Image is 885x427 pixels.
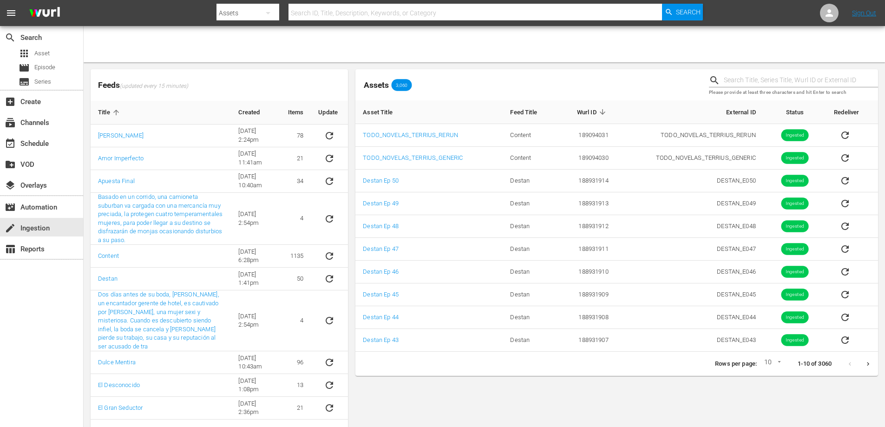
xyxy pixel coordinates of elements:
a: [PERSON_NAME] [98,132,144,139]
span: Assets [364,80,389,90]
a: TODO_NOVELAS_TERRIUS_RERUN [363,131,458,138]
span: movie [19,62,30,73]
span: Ingested [781,337,808,344]
td: DESTAN_E049 [616,192,763,215]
span: Create [5,96,16,107]
td: [DATE] 10:40am [231,170,280,193]
td: Content [503,124,556,147]
button: Next page [859,355,877,373]
div: 10 [760,357,783,371]
a: Destan Ep 47 [363,245,399,252]
a: Destan Ep 48 [363,223,399,230]
a: Basado en un corrido, una camioneta suburban va cargada con una mercancía muy preciada, la proteg... [98,193,223,243]
td: [DATE] 10:43am [231,351,280,374]
td: DESTAN_E050 [616,170,763,192]
input: Search Title, Series Title, Wurl ID or External ID [724,73,878,87]
span: Feeds [91,78,348,93]
span: Ingested [781,132,808,139]
td: DESTAN_E047 [616,238,763,261]
a: Apuesta Final [98,177,135,184]
span: Ingested [781,291,808,298]
span: 3,060 [391,82,412,88]
td: [DATE] 2:24pm [231,125,280,147]
a: Destan Ep 49 [363,200,399,207]
span: Wurl ID [577,108,609,116]
th: Items [281,101,311,125]
a: TODO_NOVELAS_TERRIUS_GENERIC [363,154,463,161]
th: Feed Title [503,100,556,124]
a: Destan Ep 46 [363,268,399,275]
p: Please provide at least three characters and hit Enter to search [709,89,878,97]
td: 34 [281,170,311,193]
a: Destan Ep 44 [363,314,399,321]
td: 188931914 [556,170,616,192]
span: Overlays [5,180,16,191]
table: sticky table [355,100,878,352]
td: 188931913 [556,192,616,215]
td: [DATE] 1:41pm [231,268,280,290]
span: search [5,32,16,43]
span: Ingested [781,200,808,207]
th: Redeliver [826,100,878,124]
span: create [5,223,16,234]
a: Dos días antes de su boda, [PERSON_NAME], un encantador gerente de hotel, es cautivado por [PERSO... [98,291,219,349]
span: Asset [34,49,50,58]
td: Destan [503,215,556,238]
td: 188931907 [556,329,616,352]
td: DESTAN_E048 [616,215,763,238]
td: 50 [281,268,311,290]
span: Ingested [781,246,808,253]
button: Search [662,4,703,20]
td: 188931912 [556,215,616,238]
table: sticky table [91,101,348,420]
td: DESTAN_E045 [616,283,763,306]
td: 13 [281,374,311,397]
a: Destan Ep 45 [363,291,399,298]
td: Destan [503,192,556,215]
td: DESTAN_E044 [616,306,763,329]
span: Reports [5,243,16,255]
td: 21 [281,397,311,420]
a: El Desconocido [98,381,140,388]
td: 189094030 [556,147,616,170]
span: Title [98,108,122,117]
td: [DATE] 11:41am [231,147,280,170]
span: Episode [34,63,55,72]
td: [DATE] 2:54pm [231,290,280,351]
td: 4 [281,290,311,351]
th: Update [311,101,348,125]
a: Content [98,252,119,259]
td: 188931910 [556,261,616,283]
td: 1135 [281,245,311,268]
span: Channels [5,117,16,128]
td: 188931909 [556,283,616,306]
a: Sign Out [852,9,876,17]
td: 78 [281,125,311,147]
span: apps [19,48,30,59]
a: El Gran Seductor [98,404,143,411]
td: 188931908 [556,306,616,329]
p: Rows per page: [715,360,757,368]
span: Search [676,4,701,20]
td: DESTAN_E043 [616,329,763,352]
td: 21 [281,147,311,170]
span: Ingested [781,177,808,184]
th: Status [763,100,826,124]
span: Created [238,108,272,117]
span: (updated every 15 minutes) [120,83,188,90]
td: Destan [503,261,556,283]
td: 189094031 [556,124,616,147]
td: TODO_NOVELAS_TERRIUS_RERUN [616,124,763,147]
span: menu [6,7,17,19]
td: 188931911 [556,238,616,261]
a: Destan [98,275,118,282]
span: Series [19,76,30,87]
span: Ingested [781,269,808,276]
td: [DATE] 2:36pm [231,397,280,420]
td: [DATE] 2:54pm [231,193,280,245]
td: DESTAN_E046 [616,261,763,283]
span: Asset Title [363,108,405,116]
span: Ingested [781,223,808,230]
span: Ingested [781,155,808,162]
td: 4 [281,193,311,245]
